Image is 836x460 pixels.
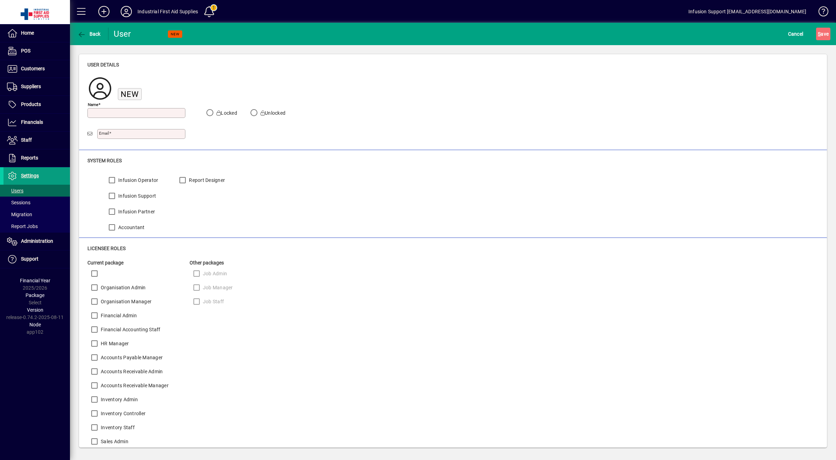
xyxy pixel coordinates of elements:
span: Users [7,188,23,193]
label: Accounts Receivable Manager [99,382,169,389]
span: Sessions [7,200,30,205]
button: Add [93,5,115,18]
a: Knowledge Base [813,1,827,24]
span: Staff [21,137,32,143]
span: Products [21,101,41,107]
label: Accountant [117,224,145,231]
span: Suppliers [21,84,41,89]
mat-label: Email [99,131,109,136]
span: Support [21,256,38,262]
span: Financials [21,119,43,125]
span: Other packages [190,260,224,266]
label: Inventory Staff [99,424,135,431]
a: Administration [3,233,70,250]
label: Unlocked [259,109,285,116]
a: Reports [3,149,70,167]
span: Current package [87,260,123,266]
span: Settings [21,173,39,178]
span: Licensee roles [87,246,126,251]
a: POS [3,42,70,60]
label: Locked [215,109,237,116]
span: Cancel [788,28,803,40]
button: Back [76,28,102,40]
label: Financial Accounting Staff [99,326,161,333]
label: Inventory Admin [99,396,138,403]
span: Back [77,31,101,37]
button: Save [816,28,830,40]
span: User details [87,62,119,68]
div: User [114,28,143,40]
a: Support [3,250,70,268]
span: Node [29,322,41,327]
a: Users [3,185,70,197]
mat-label: Name [88,102,98,107]
span: System roles [87,158,122,163]
button: Cancel [786,28,805,40]
app-page-header-button: Back [70,28,108,40]
span: POS [21,48,30,54]
label: Inventory Controller [99,410,146,417]
span: Home [21,30,34,36]
label: Infusion Partner [117,208,155,215]
a: Home [3,24,70,42]
a: Financials [3,114,70,131]
label: Infusion Operator [117,177,158,184]
span: Customers [21,66,45,71]
a: Report Jobs [3,220,70,232]
div: Industrial First Aid Supplies [137,6,198,17]
span: NEW [171,32,179,36]
label: Report Designer [187,177,225,184]
label: Infusion Support [117,192,156,199]
a: Migration [3,208,70,220]
span: Package [26,292,44,298]
span: Report Jobs [7,224,38,229]
button: Profile [115,5,137,18]
span: Version [27,307,43,313]
a: Suppliers [3,78,70,95]
span: ave [818,28,829,40]
a: Products [3,96,70,113]
label: Organisation Admin [99,284,146,291]
span: New [121,90,139,99]
label: Accounts Payable Manager [99,354,163,361]
a: Staff [3,132,70,149]
span: Migration [7,212,32,217]
div: Infusion Support [EMAIL_ADDRESS][DOMAIN_NAME] [688,6,806,17]
label: HR Manager [99,340,129,347]
span: Administration [21,238,53,244]
a: Sessions [3,197,70,208]
label: Financial Admin [99,312,137,319]
span: Financial Year [20,278,50,283]
label: Sales Admin [99,438,128,445]
label: Accounts Receivable Admin [99,368,163,375]
label: Organisation Manager [99,298,151,305]
span: S [818,31,821,37]
span: Reports [21,155,38,161]
a: Customers [3,60,70,78]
